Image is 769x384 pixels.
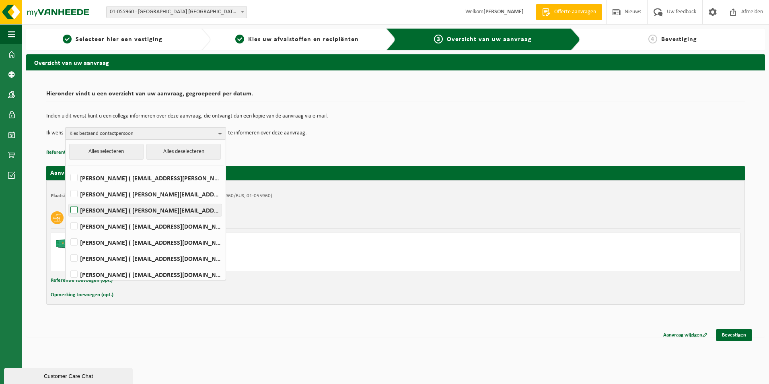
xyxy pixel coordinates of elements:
span: 3 [434,35,443,43]
span: 1 [63,35,72,43]
button: Kies bestaand contactpersoon [65,127,226,139]
label: [PERSON_NAME] ( [EMAIL_ADDRESS][DOMAIN_NAME] ) [69,236,222,248]
button: Referentie toevoegen (opt.) [46,147,108,158]
h2: Overzicht van uw aanvraag [26,54,765,70]
span: Bevestiging [661,36,697,43]
h2: Hieronder vindt u een overzicht van uw aanvraag, gegroepeerd per datum. [46,91,745,101]
span: Kies uw afvalstoffen en recipiënten [248,36,359,43]
button: Referentie toevoegen (opt.) [51,275,113,286]
span: 4 [648,35,657,43]
label: [PERSON_NAME] ( [PERSON_NAME][EMAIL_ADDRESS][DOMAIN_NAME] ) [69,188,222,200]
label: [PERSON_NAME] ( [EMAIL_ADDRESS][DOMAIN_NAME] ) [69,252,222,264]
button: Opmerking toevoegen (opt.) [51,290,113,300]
a: Offerte aanvragen [536,4,602,20]
label: [PERSON_NAME] ( [EMAIL_ADDRESS][PERSON_NAME][DOMAIN_NAME] ) [69,172,222,184]
span: Offerte aanvragen [552,8,598,16]
a: 1Selecteer hier een vestiging [30,35,195,44]
label: [PERSON_NAME] ( [PERSON_NAME][EMAIL_ADDRESS][DOMAIN_NAME] ) [69,204,222,216]
button: Alles selecteren [69,144,144,160]
p: Indien u dit wenst kunt u een collega informeren over deze aanvraag, die ontvangt dan een kopie v... [46,114,745,119]
span: Overzicht van uw aanvraag [447,36,532,43]
div: Ophalen en plaatsen lege container [87,250,428,256]
button: Alles deselecteren [146,144,221,160]
strong: Plaatsingsadres: [51,193,86,198]
span: Selecteer hier een vestiging [76,36,162,43]
img: HK-XC-30-GN-00.png [55,237,79,249]
a: Bevestigen [716,329,752,341]
a: 2Kies uw afvalstoffen en recipiënten [215,35,379,44]
a: Aanvraag wijzigen [657,329,713,341]
span: 01-055960 - ROCKWOOL BELGIUM NV - WIJNEGEM [106,6,247,18]
span: 01-055960 - ROCKWOOL BELGIUM NV - WIJNEGEM [107,6,247,18]
strong: [PERSON_NAME] [483,9,524,15]
iframe: chat widget [4,366,134,384]
div: Aantal: 1 [87,260,428,267]
label: [PERSON_NAME] ( [EMAIL_ADDRESS][DOMAIN_NAME] ) [69,268,222,281]
strong: Aanvraag voor [DATE] [50,170,111,176]
span: 2 [235,35,244,43]
p: Ik wens [46,127,63,139]
label: [PERSON_NAME] ( [EMAIL_ADDRESS][DOMAIN_NAME] ) [69,220,222,232]
span: Kies bestaand contactpersoon [70,128,215,140]
p: te informeren over deze aanvraag. [228,127,307,139]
